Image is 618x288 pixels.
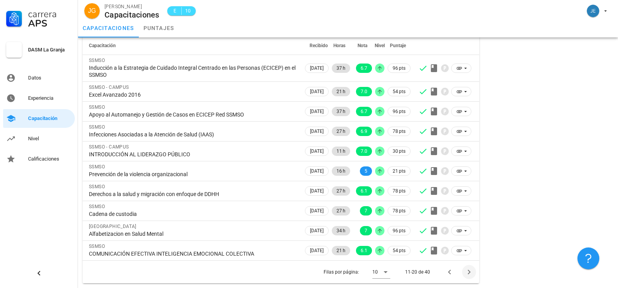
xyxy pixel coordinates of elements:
a: capacitaciones [78,19,139,37]
a: Datos [3,69,75,87]
span: [DATE] [310,246,324,255]
div: Calificaciones [28,156,72,162]
span: 27 h [336,186,345,196]
div: Nivel [28,136,72,142]
span: 5 [365,166,367,176]
div: 11-20 de 40 [405,269,430,276]
div: Infecciones Asociadas a la Atención de Salud (IAAS) [89,131,297,138]
div: Capacitación [28,115,72,122]
th: Capacitación [83,36,303,55]
div: Datos [28,75,72,81]
span: 6.1 [361,186,367,196]
div: DASM La Granja [28,47,72,53]
span: SSMSO - CAMPUS [89,85,129,90]
span: 6.7 [361,64,367,73]
div: [PERSON_NAME] [104,3,159,11]
span: 37 h [336,64,345,73]
span: SSMSO [89,184,105,189]
span: 6.7 [361,107,367,116]
span: 10 [185,7,191,15]
span: [DATE] [310,107,324,116]
span: 78 pts [393,187,406,195]
th: Horas [330,36,352,55]
span: [DATE] [310,147,324,155]
span: Horas [333,43,345,48]
span: 6.1 [361,246,367,255]
span: Recibido [310,43,328,48]
span: 96 pts [393,64,406,72]
span: 11 h [336,147,345,156]
span: 7.0 [361,87,367,96]
a: Experiencia [3,89,75,108]
span: 7 [365,226,367,235]
span: 78 pts [393,127,406,135]
span: 54 pts [393,88,406,95]
span: E [172,7,178,15]
a: Nivel [3,129,75,148]
a: Calificaciones [3,150,75,168]
div: Alfabetizacion en Salud Mental [89,230,297,237]
div: Filas por página: [324,261,390,283]
span: 6.9 [361,127,367,136]
div: Carrera [28,9,72,19]
span: [DATE] [310,127,324,136]
div: Experiencia [28,95,72,101]
div: Capacitaciones [104,11,159,19]
span: 21 h [336,87,345,96]
button: Página siguiente [462,265,476,279]
div: Prevención de la violencia organizacional [89,171,297,178]
div: avatar [587,5,599,17]
div: Cadena de custodia [89,210,297,217]
span: SSMSO [89,124,105,130]
span: SSMSO [89,244,105,249]
span: 37 h [336,107,345,116]
button: Página anterior [443,265,457,279]
span: SSMSO - CAMPUS [89,144,129,150]
div: 10 [372,269,378,276]
span: 54 pts [393,247,406,254]
span: Puntaje [390,43,406,48]
span: 27 h [336,206,345,216]
th: Nota [352,36,374,55]
span: 27 h [336,127,345,136]
span: 96 pts [393,227,406,235]
th: Nivel [374,36,386,55]
span: [DATE] [310,64,324,72]
div: Excel Avanzado 2016 [89,91,297,98]
th: Puntaje [386,36,412,55]
span: 16 h [336,166,345,176]
span: [DATE] [310,226,324,235]
span: 21 pts [393,167,406,175]
span: JG [88,3,96,19]
span: 7.0 [361,147,367,156]
span: 78 pts [393,207,406,215]
span: [DATE] [310,187,324,195]
div: Inducción a la Estrategia de Cuidado Integral Centrado en las Personas (ECICEP) en el SSMSO [89,64,297,78]
span: Nota [358,43,367,48]
div: APS [28,19,72,28]
div: 10Filas por página: [372,266,390,278]
div: INTRODUCCIÓN AL LIDERAZGO PÚBLICO [89,151,297,158]
div: avatar [84,3,100,19]
span: [GEOGRAPHIC_DATA] [89,224,136,229]
span: Nivel [375,43,385,48]
span: [DATE] [310,207,324,215]
div: COMUNICACIÓN EFECTIVA INTELIGENCIA EMOCIONAL COLECTIVA [89,250,297,257]
span: [DATE] [310,87,324,96]
span: 21 h [336,246,345,255]
th: Recibido [303,36,330,55]
a: Capacitación [3,109,75,128]
span: 34 h [336,226,345,235]
span: SSMSO [89,104,105,110]
span: [DATE] [310,167,324,175]
a: puntajes [139,19,179,37]
span: SSMSO [89,58,105,63]
span: 30 pts [393,147,406,155]
span: SSMSO [89,204,105,209]
span: 7 [365,206,367,216]
div: Derechos a la salud y migración con enfoque de DDHH [89,191,297,198]
div: Apoyo al Automanejo y Gestión de Casos en ECICEP Red SSMSO [89,111,297,118]
span: Capacitación [89,43,116,48]
span: SSMSO [89,164,105,170]
span: 96 pts [393,108,406,115]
